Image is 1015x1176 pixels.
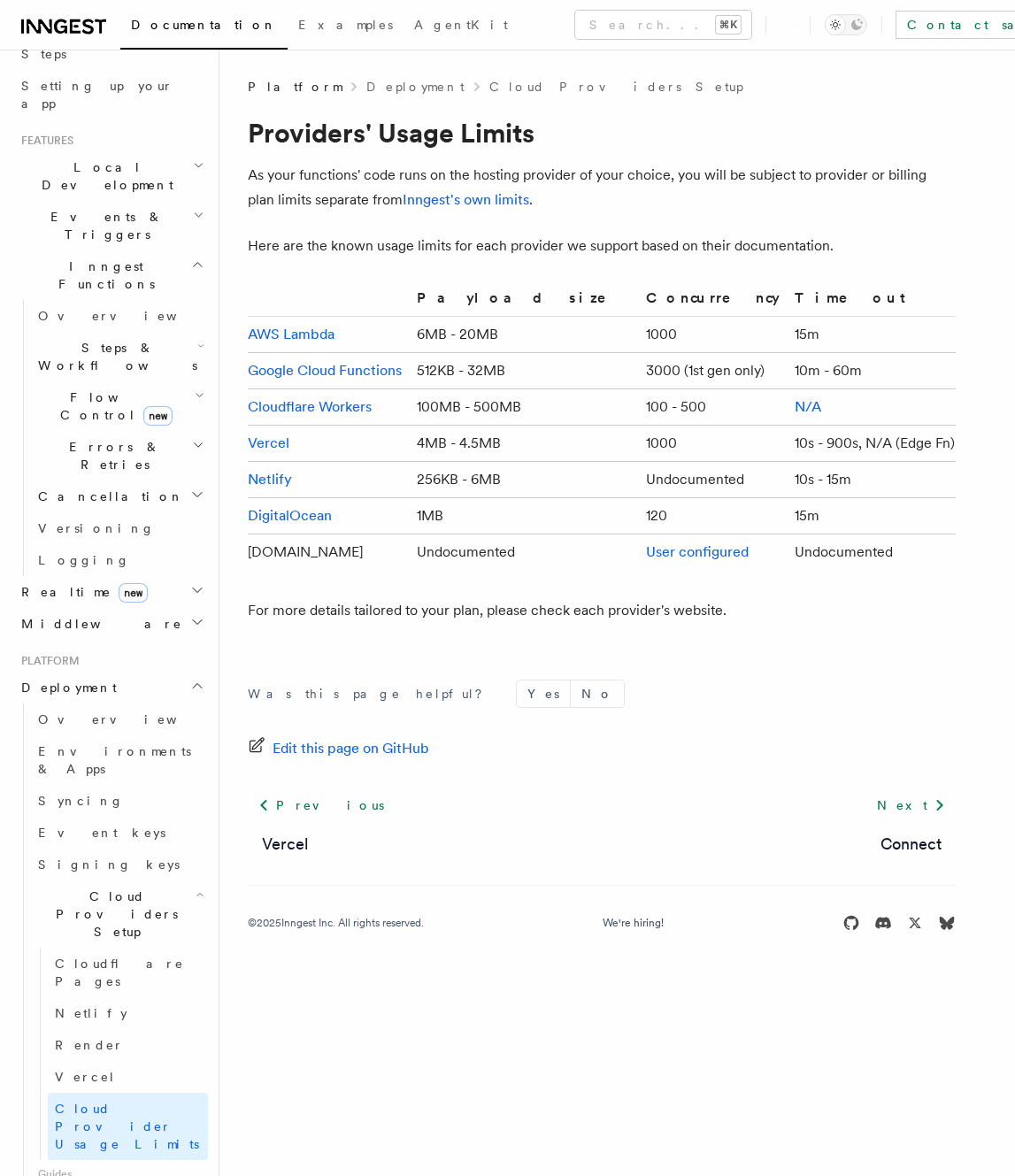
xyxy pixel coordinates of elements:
p: Here are the known usage limits for each provider we support based on their documentation. [248,234,956,258]
span: Realtime [14,583,148,601]
td: 10s - 900s, N/A (Edge Fn) [788,426,956,462]
span: Cloudflare Pages [55,957,184,988]
span: Overview [38,712,220,726]
button: Errors & Retries [31,431,208,480]
span: Logging [38,553,130,567]
span: Setting up your app [21,79,173,111]
button: Yes [517,680,570,707]
p: For more details tailored to your plan, please check each provider's website. [248,598,956,623]
button: Realtimenew [14,576,208,608]
span: Overview [38,309,220,323]
span: Cancellation [31,488,184,505]
a: Cloudflare Pages [48,948,208,997]
a: Deployment [366,78,465,96]
a: Setting up your app [14,70,208,119]
span: Platform [248,78,342,96]
button: Deployment [14,672,208,703]
a: AWS Lambda [248,326,334,342]
button: Search...⌘K [575,11,751,39]
a: Vercel [248,434,289,451]
a: Vercel [48,1061,208,1093]
a: Next [866,789,956,821]
td: Undocumented [788,534,956,571]
td: 10s - 15m [788,462,956,498]
td: 120 [639,498,788,534]
a: Syncing [31,785,208,817]
span: Deployment [14,679,117,696]
td: 10m - 60m [788,353,956,389]
a: Logging [31,544,208,576]
td: 4MB - 4.5MB [410,426,639,462]
p: As your functions' code runs on the hosting provider of your choice, you will be subject to provi... [248,163,956,212]
button: Middleware [14,608,208,640]
span: Flow Control [31,388,195,424]
a: Cloud Provider Usage Limits [48,1093,208,1160]
span: Signing keys [38,857,180,872]
td: [DOMAIN_NAME] [248,534,410,571]
td: 15m [788,317,956,353]
span: Render [55,1038,124,1052]
td: Undocumented [410,534,639,571]
button: Flow Controlnew [31,381,208,431]
button: Inngest Functions [14,250,208,300]
button: No [571,680,624,707]
a: Netlify [48,997,208,1029]
span: Inngest Functions [14,257,191,293]
td: 3000 (1st gen only) [639,353,788,389]
span: Vercel [55,1070,116,1084]
span: Cloud Providers Setup [31,888,196,941]
a: Examples [288,5,404,48]
a: Edit this page on GitHub [248,736,429,761]
a: Overview [31,703,208,735]
span: Event keys [38,826,165,840]
button: Toggle dark mode [825,14,867,35]
a: Vercel [262,832,308,857]
td: 1000 [639,317,788,353]
button: Steps & Workflows [31,332,208,381]
th: Timeout [788,287,956,317]
td: 256KB - 6MB [410,462,639,498]
a: Overview [31,300,208,332]
span: Examples [298,18,393,32]
a: Previous [248,789,394,821]
td: 6MB - 20MB [410,317,639,353]
td: 100 - 500 [639,389,788,426]
div: Inngest Functions [14,300,208,576]
a: Cloudflare Workers [248,398,372,415]
kbd: ⌘K [716,16,741,34]
span: new [143,406,173,426]
span: Steps & Workflows [31,339,197,374]
a: Event keys [31,817,208,849]
span: Middleware [14,615,182,633]
p: Was this page helpful? [248,685,495,703]
a: Signing keys [31,849,208,880]
span: Netlify [55,1006,127,1020]
a: Cloud Providers Setup [489,78,743,96]
td: 15m [788,498,956,534]
span: Platform [14,654,80,668]
a: Google Cloud Functions [248,362,402,379]
span: Environments & Apps [38,744,191,776]
a: We're hiring! [603,916,664,930]
button: Events & Triggers [14,201,208,250]
h1: Providers' Usage Limits [248,117,956,149]
a: Inngest's own limits [403,191,529,208]
a: N/A [795,398,821,415]
span: Edit this page on GitHub [273,736,429,761]
a: Documentation [120,5,288,50]
td: 1000 [639,426,788,462]
a: User configured [646,543,749,560]
span: Events & Triggers [14,208,193,243]
span: Documentation [131,18,277,32]
td: 512KB - 32MB [410,353,639,389]
span: AgentKit [414,18,508,32]
td: Undocumented [639,462,788,498]
a: AgentKit [404,5,519,48]
a: Render [48,1029,208,1061]
div: Cloud Providers Setup [31,948,208,1160]
td: 100MB - 500MB [410,389,639,426]
div: © 2025 Inngest Inc. All rights reserved. [248,916,424,930]
td: 1MB [410,498,639,534]
button: Cancellation [31,480,208,512]
span: Versioning [38,521,155,535]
